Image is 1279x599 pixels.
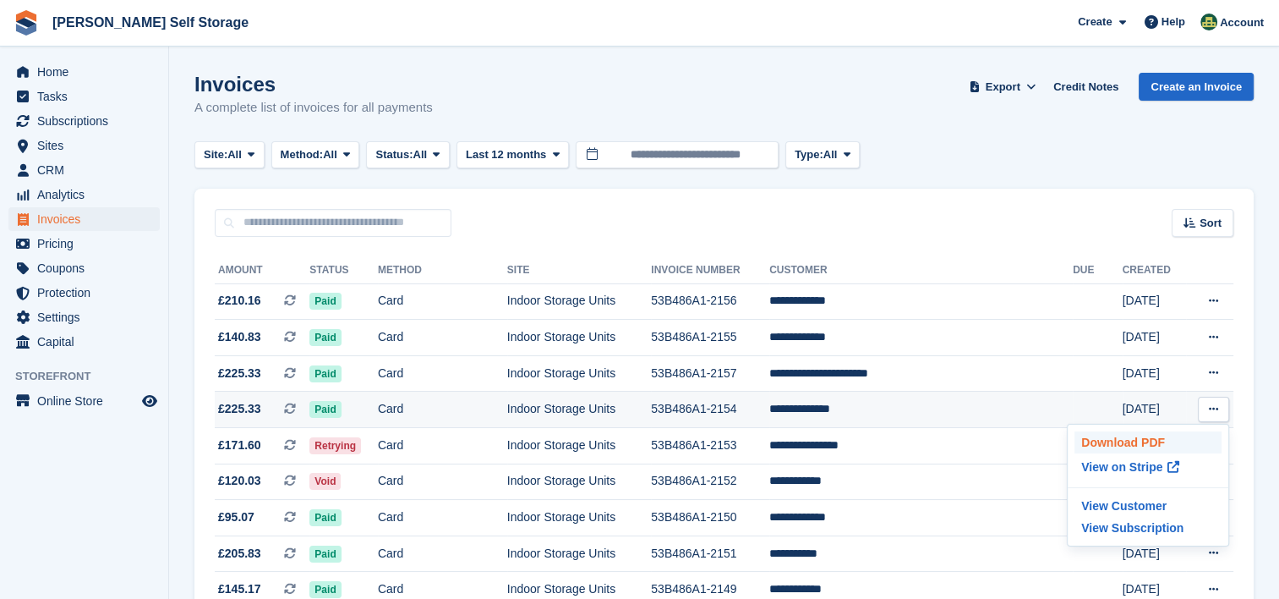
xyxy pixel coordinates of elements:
[378,283,507,320] td: Card
[323,146,337,163] span: All
[309,293,341,310] span: Paid
[507,320,651,356] td: Indoor Storage Units
[218,292,261,310] span: £210.16
[651,320,769,356] td: 53B486A1-2155
[218,508,254,526] span: £95.07
[366,141,449,169] button: Status: All
[218,545,261,563] span: £205.83
[8,281,160,305] a: menu
[1123,355,1187,392] td: [DATE]
[651,283,769,320] td: 53B486A1-2156
[37,158,139,182] span: CRM
[795,146,823,163] span: Type:
[1220,14,1264,31] span: Account
[986,79,1020,96] span: Export
[1078,14,1112,30] span: Create
[139,391,160,411] a: Preview store
[194,98,433,118] p: A complete list of invoices for all payments
[1161,14,1185,30] span: Help
[309,509,341,526] span: Paid
[1123,283,1187,320] td: [DATE]
[8,389,160,413] a: menu
[37,134,139,157] span: Sites
[769,257,1073,284] th: Customer
[218,328,261,346] span: £140.83
[456,141,569,169] button: Last 12 months
[8,330,160,354] a: menu
[8,207,160,231] a: menu
[271,141,360,169] button: Method: All
[8,232,160,256] a: menu
[466,146,546,163] span: Last 12 months
[309,581,341,598] span: Paid
[37,232,139,256] span: Pricing
[1123,320,1187,356] td: [DATE]
[218,472,261,490] span: £120.03
[37,60,139,84] span: Home
[8,60,160,84] a: menu
[378,428,507,464] td: Card
[8,85,160,108] a: menu
[507,257,651,284] th: Site
[1074,453,1222,481] a: View on Stripe
[8,305,160,329] a: menu
[309,365,341,382] span: Paid
[227,146,242,163] span: All
[823,146,838,163] span: All
[309,329,341,346] span: Paid
[46,8,255,36] a: [PERSON_NAME] Self Storage
[218,437,261,454] span: £171.60
[218,580,261,598] span: £145.17
[15,368,168,385] span: Storefront
[309,437,361,454] span: Retrying
[651,392,769,428] td: 53B486A1-2154
[194,141,265,169] button: Site: All
[375,146,413,163] span: Status:
[1123,257,1187,284] th: Created
[507,500,651,536] td: Indoor Storage Units
[651,500,769,536] td: 53B486A1-2150
[378,392,507,428] td: Card
[37,85,139,108] span: Tasks
[37,207,139,231] span: Invoices
[651,536,769,572] td: 53B486A1-2151
[309,401,341,418] span: Paid
[194,73,433,96] h1: Invoices
[378,536,507,572] td: Card
[8,109,160,133] a: menu
[37,281,139,305] span: Protection
[507,392,651,428] td: Indoor Storage Units
[378,464,507,500] td: Card
[204,146,227,163] span: Site:
[1047,73,1125,101] a: Credit Notes
[1074,431,1222,453] a: Download PDF
[507,428,651,464] td: Indoor Storage Units
[507,283,651,320] td: Indoor Storage Units
[785,141,860,169] button: Type: All
[37,330,139,354] span: Capital
[37,109,139,133] span: Subscriptions
[281,146,324,163] span: Method:
[37,183,139,206] span: Analytics
[1200,14,1217,30] img: Julie Williams
[309,257,378,284] th: Status
[1074,495,1222,517] a: View Customer
[8,183,160,206] a: menu
[413,146,428,163] span: All
[507,464,651,500] td: Indoor Storage Units
[651,257,769,284] th: Invoice Number
[378,257,507,284] th: Method
[37,256,139,280] span: Coupons
[1123,392,1187,428] td: [DATE]
[215,257,309,284] th: Amount
[1200,215,1222,232] span: Sort
[1139,73,1254,101] a: Create an Invoice
[14,10,39,36] img: stora-icon-8386f47178a22dfd0bd8f6a31ec36ba5ce8667c1dd55bd0f319d3a0aa187defe.svg
[965,73,1040,101] button: Export
[8,134,160,157] a: menu
[378,320,507,356] td: Card
[507,536,651,572] td: Indoor Storage Units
